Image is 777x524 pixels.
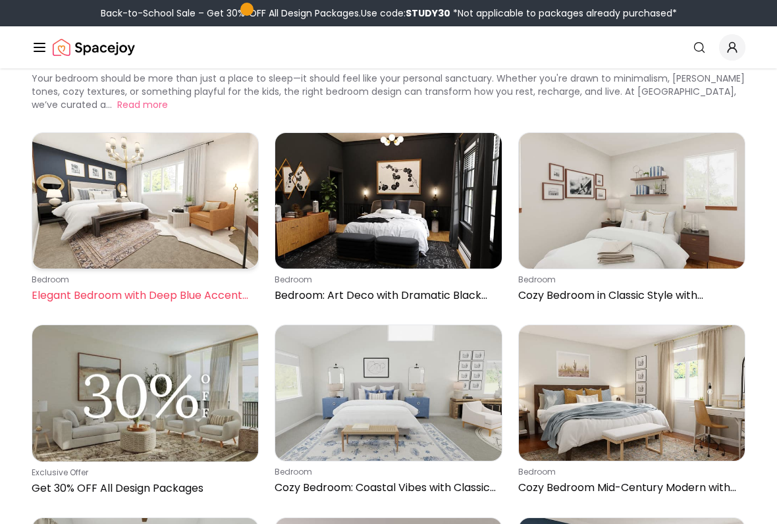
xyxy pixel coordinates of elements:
a: Cozy Bedroom: Coastal Vibes with Classic CharmbedroomCozy Bedroom: Coastal Vibes with Classic Charm [275,325,502,502]
p: bedroom [275,467,496,477]
p: bedroom [518,275,740,285]
a: Cozy Bedroom in Classic Style with ShelvingbedroomCozy Bedroom in Classic Style with Shelving [518,132,745,309]
img: Spacejoy Logo [53,34,135,61]
p: Bedroom: Art Deco with Dramatic Black Walls [275,288,496,303]
a: Spacejoy [53,34,135,61]
p: Your bedroom should be more than just a place to sleep—it should feel like your personal sanctuar... [32,72,745,111]
span: Use code: [361,7,450,20]
p: bedroom [32,275,254,285]
div: Back-to-School Sale – Get 30% OFF All Design Packages. [101,7,677,20]
a: Cozy Bedroom Mid-Century Modern with Vanity SpacebedroomCozy Bedroom Mid-Century Modern with Vani... [518,325,745,502]
p: bedroom [518,467,740,477]
img: Get 30% OFF All Design Packages [32,325,258,461]
img: Cozy Bedroom in Classic Style with Shelving [519,133,745,269]
p: Exclusive Offer [32,467,254,478]
img: Elegant Bedroom with Deep Blue Accent Wall [32,133,258,269]
a: Get 30% OFF All Design PackagesExclusive OfferGet 30% OFF All Design Packages [32,325,259,502]
span: *Not applicable to packages already purchased* [450,7,677,20]
p: Cozy Bedroom Mid-Century Modern with Vanity Space [518,480,740,496]
p: Elegant Bedroom with Deep Blue Accent Wall [32,288,254,303]
img: Cozy Bedroom: Coastal Vibes with Classic Charm [275,325,501,461]
a: Bedroom: Art Deco with Dramatic Black WallsbedroomBedroom: Art Deco with Dramatic Black Walls [275,132,502,309]
p: bedroom [275,275,496,285]
p: Cozy Bedroom in Classic Style with Shelving [518,288,740,303]
img: Bedroom: Art Deco with Dramatic Black Walls [275,133,501,269]
a: Elegant Bedroom with Deep Blue Accent WallbedroomElegant Bedroom with Deep Blue Accent Wall [32,132,259,309]
img: Cozy Bedroom Mid-Century Modern with Vanity Space [519,325,745,461]
b: STUDY30 [406,7,450,20]
button: Read more [117,98,168,111]
p: Cozy Bedroom: Coastal Vibes with Classic Charm [275,480,496,496]
p: Get 30% OFF All Design Packages [32,481,254,496]
nav: Global [32,26,745,68]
